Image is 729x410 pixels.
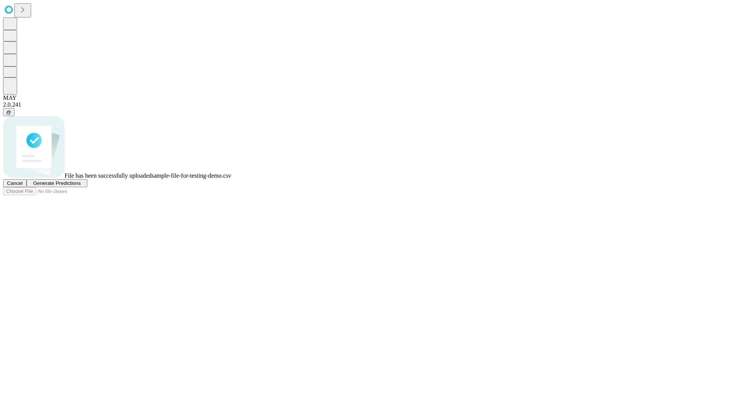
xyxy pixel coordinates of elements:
button: Generate Predictions [27,179,87,187]
div: 2.0.241 [3,101,726,108]
div: MAY [3,95,726,101]
button: Cancel [3,179,27,187]
span: Generate Predictions [33,180,80,186]
span: @ [6,109,11,115]
span: Cancel [7,180,23,186]
span: sample-file-for-testing-demo.csv [151,172,231,179]
button: @ [3,108,14,116]
span: File has been successfully uploaded [65,172,151,179]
